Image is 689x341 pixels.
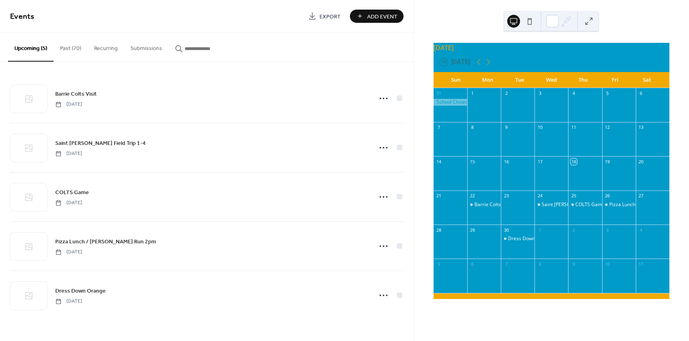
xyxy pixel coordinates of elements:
div: 4 [570,90,577,96]
div: 29 [470,227,476,233]
span: COLTS Game [55,189,89,197]
div: 3 [605,227,611,233]
div: 23 [503,193,509,199]
div: 7 [436,124,442,130]
span: Dress Down Orange [55,287,106,295]
button: Add Event [350,10,404,23]
span: Pizza Lunch / [PERSON_NAME] Run 2pm [55,238,156,246]
span: Barrie Colts Visit [55,90,97,98]
div: 22 [470,193,476,199]
button: Recurring [88,32,124,61]
div: 8 [470,124,476,130]
div: Saint Marie Field Trip 1-4 [534,201,568,208]
div: 18 [570,158,577,164]
div: 5 [436,261,442,267]
div: Saint [PERSON_NAME] Field Trip 1-4 [542,201,622,208]
div: 15 [470,158,476,164]
a: Export [302,10,347,23]
a: Barrie Colts Visit [55,89,97,98]
div: 9 [503,124,509,130]
span: [DATE] [55,150,82,157]
div: 2 [570,227,577,233]
div: 6 [470,261,476,267]
div: 1 [537,227,543,233]
div: 7 [503,261,509,267]
div: 13 [638,124,644,130]
div: Wed [535,72,567,88]
div: 21 [436,193,442,199]
div: 19 [605,158,611,164]
span: [DATE] [55,298,82,305]
div: 11 [638,261,644,267]
a: Dress Down Orange [55,286,106,295]
div: 4 [638,227,644,233]
div: 10 [605,261,611,267]
span: Add Event [367,12,398,21]
div: 6 [638,90,644,96]
div: Sun [440,72,472,88]
div: Pizza Lunch / Terry Fox Run 2pm [602,201,636,208]
div: 25 [570,193,577,199]
span: [DATE] [55,101,82,108]
div: 17 [537,158,543,164]
div: 16 [503,158,509,164]
span: Export [319,12,341,21]
div: 8 [537,261,543,267]
div: 14 [436,158,442,164]
div: 10 [537,124,543,130]
div: 12 [605,124,611,130]
div: Mon [472,72,504,88]
div: 9 [570,261,577,267]
div: Dress Down Orange [501,235,534,242]
div: Thu [567,72,599,88]
div: 1 [470,90,476,96]
div: [DATE] [434,43,669,52]
div: Fri [599,72,631,88]
span: Events [10,9,34,24]
div: COLTS Game [568,201,602,208]
a: Saint [PERSON_NAME] Field Trip 1-4 [55,138,146,148]
div: 30 [503,227,509,233]
div: 26 [605,193,611,199]
button: Upcoming (5) [8,32,54,62]
span: [DATE] [55,199,82,207]
button: Submissions [124,32,169,61]
div: Barrie Colts Visit [474,201,511,208]
div: Tue [504,72,536,88]
div: 28 [436,227,442,233]
div: 20 [638,158,644,164]
button: Past (70) [54,32,88,61]
div: Dress Down Orange [508,235,553,242]
div: 2 [503,90,509,96]
span: [DATE] [55,249,82,256]
div: Barrie Colts Visit [467,201,501,208]
div: School Closed [434,99,467,106]
div: 11 [570,124,577,130]
div: 27 [638,193,644,199]
div: 3 [537,90,543,96]
div: Sat [631,72,663,88]
a: COLTS Game [55,188,89,197]
div: 31 [436,90,442,96]
a: Pizza Lunch / [PERSON_NAME] Run 2pm [55,237,156,246]
div: COLTS Game [575,201,605,208]
div: 24 [537,193,543,199]
div: 5 [605,90,611,96]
